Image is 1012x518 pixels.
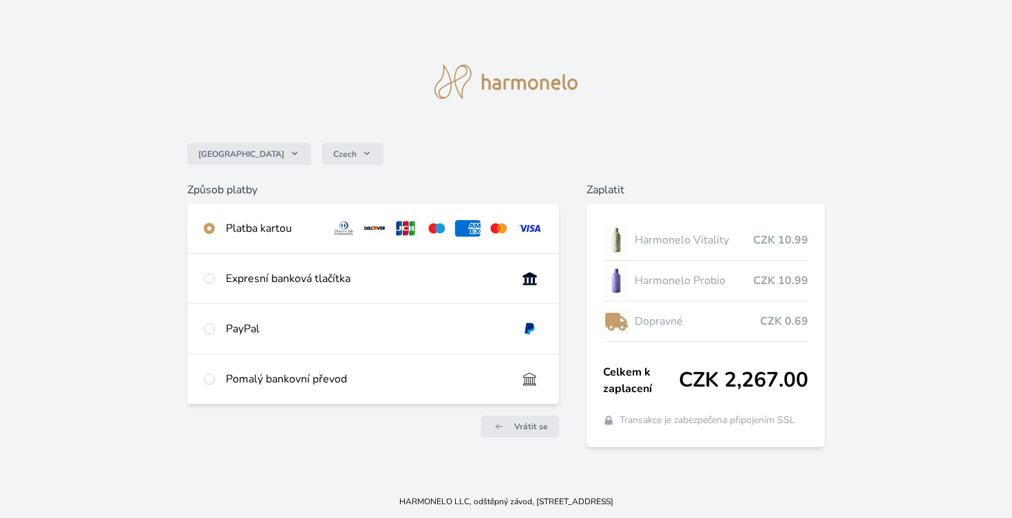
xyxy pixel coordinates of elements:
div: PayPal [226,321,506,337]
span: Celkem k zaplacení [603,364,679,397]
span: Transakce je zabezpečena připojením SSL [620,413,795,427]
img: amex.svg [455,220,481,237]
span: CZK 10.99 [753,232,808,248]
img: visa.svg [517,220,542,237]
img: paypal.svg [517,321,542,337]
div: Pomalý bankovní převod [226,371,506,387]
img: jcb.svg [393,220,419,237]
img: maestro.svg [424,220,450,237]
img: diners.svg [331,220,357,237]
span: Vrátit se [514,421,548,432]
span: CZK 2,267.00 [679,368,808,393]
span: CZK 0.69 [760,313,808,330]
a: Vrátit se [481,416,559,438]
img: delivery-lo.png [603,304,629,338]
div: Platba kartou [226,220,321,237]
img: onlineBanking_CZ.svg [517,270,542,287]
button: [GEOGRAPHIC_DATA] [187,143,311,165]
img: bankTransfer_IBAN.svg [517,371,542,387]
span: [GEOGRAPHIC_DATA] [198,149,284,160]
span: Dopravné [635,313,761,330]
span: Harmonelo Vitality [635,232,754,248]
div: Expresní banková tlačítka [226,270,506,287]
span: Harmonelo Probio [635,272,754,289]
button: Czech [322,143,383,165]
img: mc.svg [486,220,512,237]
h6: Zaplatit [587,182,825,198]
img: logo.svg [434,65,578,99]
span: Czech [333,149,357,160]
span: CZK 10.99 [753,272,808,289]
h6: Způsob platby [187,182,559,198]
img: CLEAN_PROBIO_se_stinem_x-lo.jpg [603,263,629,298]
img: discover.svg [362,220,388,237]
img: CLEAN_VITALITY_se_stinem_x-lo.jpg [603,223,629,257]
